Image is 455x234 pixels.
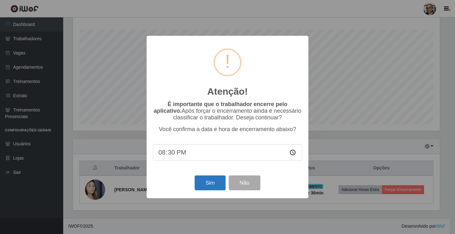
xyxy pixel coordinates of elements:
[195,175,225,190] button: Sim
[207,86,248,97] h2: Atenção!
[153,126,302,133] p: Você confirma a data e hora de encerramento abaixo?
[229,175,260,190] button: Não
[154,101,287,114] b: É importante que o trabalhador encerre pelo aplicativo.
[153,101,302,121] p: Após forçar o encerramento ainda é necessário classificar o trabalhador. Deseja continuar?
